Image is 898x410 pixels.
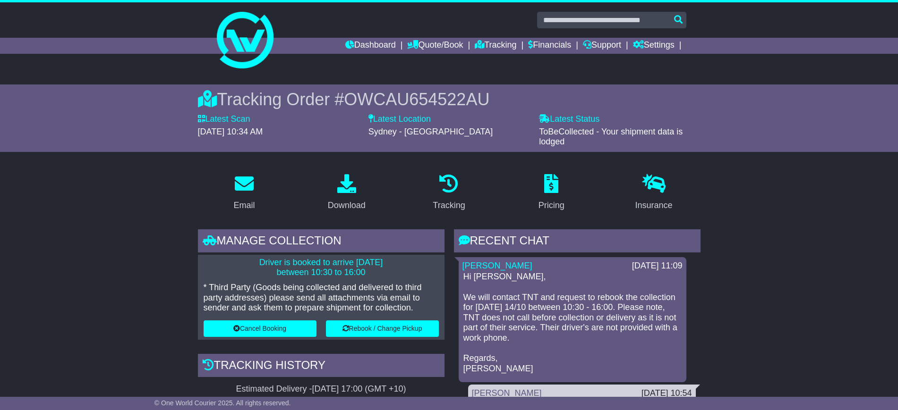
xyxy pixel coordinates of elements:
div: [DATE] 11:09 [632,261,683,271]
p: * Third Party (Goods being collected and delivered to third party addresses) please send all atta... [204,283,439,313]
div: Manage collection [198,229,445,255]
a: Settings [633,38,675,54]
div: [DATE] 17:00 (GMT +10) [312,384,406,394]
span: [DATE] 10:34 AM [198,127,263,136]
div: Estimated Delivery - [198,384,445,394]
div: Download [328,199,366,212]
span: OWCAU654522AU [344,90,489,109]
a: Pricing [532,171,571,215]
a: [PERSON_NAME] [472,388,542,398]
a: Insurance [629,171,679,215]
div: Email [233,199,255,212]
div: Insurance [635,199,673,212]
a: Download [322,171,372,215]
span: © One World Courier 2025. All rights reserved. [154,399,291,407]
a: Dashboard [345,38,396,54]
a: Quote/Book [407,38,463,54]
button: Rebook / Change Pickup [326,320,439,337]
span: Sydney - [GEOGRAPHIC_DATA] [368,127,493,136]
label: Latest Location [368,114,431,125]
a: Tracking [427,171,471,215]
button: Cancel Booking [204,320,316,337]
div: Tracking Order # [198,89,701,109]
div: RECENT CHAT [454,229,701,255]
div: Pricing [539,199,564,212]
a: [PERSON_NAME] [462,261,532,270]
a: Email [227,171,261,215]
label: Latest Status [539,114,599,125]
span: ToBeCollected - Your shipment data is lodged [539,127,683,147]
a: Financials [528,38,571,54]
a: Tracking [475,38,516,54]
p: Driver is booked to arrive [DATE] between 10:30 to 16:00 [204,258,439,278]
label: Latest Scan [198,114,250,125]
p: Hi [PERSON_NAME], We will contact TNT and request to rebook the collection for [DATE] 14/10 betwe... [463,272,682,374]
a: Support [583,38,621,54]
div: Tracking history [198,354,445,379]
div: Tracking [433,199,465,212]
div: [DATE] 10:54 [641,388,692,399]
